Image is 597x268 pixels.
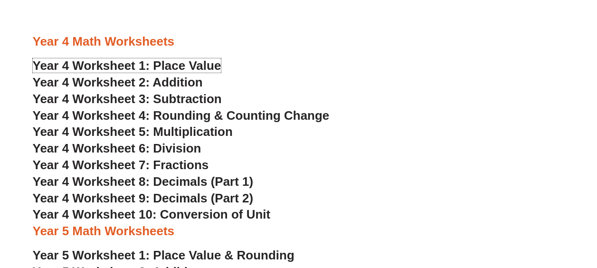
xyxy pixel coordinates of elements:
a: Year 4 Worksheet 8: Decimals (Part 1) [33,174,254,189]
a: Year 4 Worksheet 10: Conversion of Unit [33,207,271,221]
a: Year 4 Worksheet 2: Addition [33,75,203,89]
h3: Year 5 Math Worksheets [33,223,565,239]
a: Year 4 Worksheet 3: Subtraction [33,92,222,106]
iframe: Chat Widget [550,181,597,268]
a: Year 4 Worksheet 5: Multiplication [33,124,233,139]
h3: Year 4 Math Worksheets [33,34,565,50]
a: Year 5 Worksheet 1: Place Value & Rounding [33,248,294,262]
a: Year 4 Worksheet 1: Place Value [33,58,221,73]
a: Year 4 Worksheet 7: Fractions [33,158,209,172]
a: Year 4 Worksheet 9: Decimals (Part 2) [33,191,254,205]
a: Year 4 Worksheet 4: Rounding & Counting Change [33,108,330,123]
a: Year 4 Worksheet 6: Division [33,141,201,155]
